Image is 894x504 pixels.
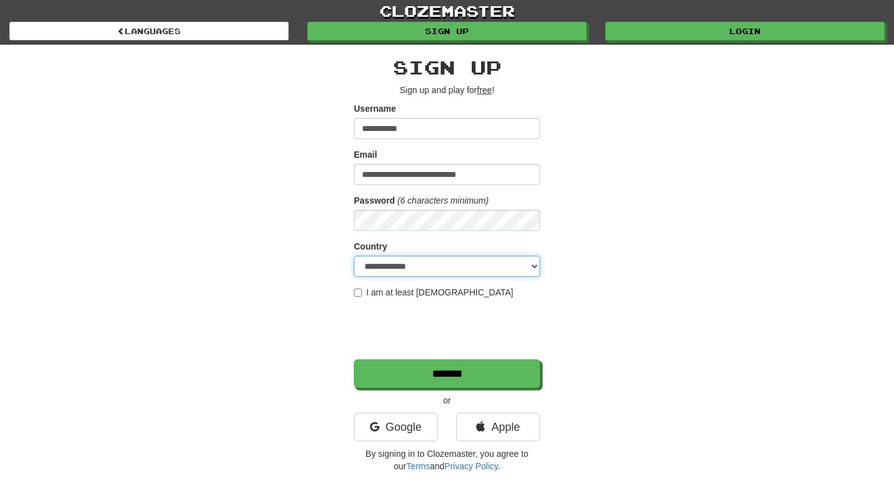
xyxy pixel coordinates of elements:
input: I am at least [DEMOGRAPHIC_DATA] [354,289,362,297]
iframe: reCAPTCHA [354,305,543,353]
label: Email [354,148,377,161]
label: Username [354,102,396,115]
p: Sign up and play for ! [354,84,540,96]
a: Sign up [307,22,587,40]
em: (6 characters minimum) [397,196,489,205]
a: Google [354,413,438,441]
a: Languages [9,22,289,40]
p: By signing in to Clozemaster, you agree to our and . [354,448,540,472]
u: free [477,85,492,95]
h2: Sign up [354,57,540,78]
label: Password [354,194,395,207]
label: I am at least [DEMOGRAPHIC_DATA] [354,286,513,299]
a: Login [605,22,885,40]
a: Apple [456,413,540,441]
a: Privacy Policy [445,461,498,471]
label: Country [354,240,387,253]
a: Terms [406,461,430,471]
p: or [354,394,540,407]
